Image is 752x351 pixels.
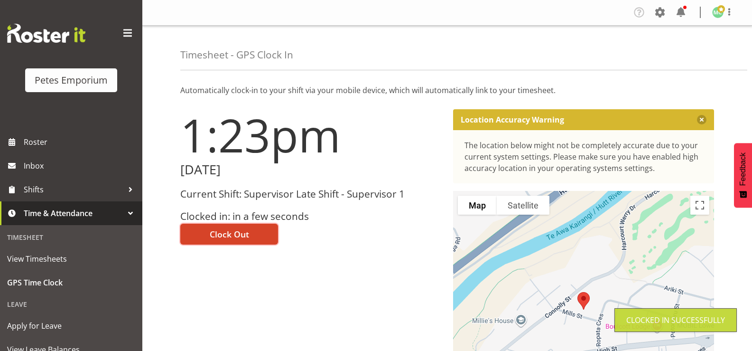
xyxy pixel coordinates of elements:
img: melissa-cowen2635.jpg [712,7,724,18]
div: The location below might not be completely accurate due to your current system settings. Please m... [464,140,703,174]
button: Feedback - Show survey [734,143,752,208]
span: Clock Out [210,228,249,240]
span: Inbox [24,159,138,173]
span: Shifts [24,182,123,197]
h3: Current Shift: Supervisor Late Shift - Supervisor 1 [180,189,442,199]
span: Feedback [739,152,747,186]
div: Clocked in Successfully [626,314,725,326]
h4: Timesheet - GPS Clock In [180,49,293,60]
span: Apply for Leave [7,319,135,333]
p: Automatically clock-in to your shift via your mobile device, which will automatically link to you... [180,85,714,96]
h1: 1:23pm [180,109,442,161]
button: Toggle fullscreen view [690,196,709,215]
div: Timesheet [2,228,140,247]
div: Leave [2,294,140,314]
a: View Timesheets [2,247,140,271]
h3: Clocked in: in a few seconds [180,211,442,222]
span: GPS Time Clock [7,275,135,290]
button: Close message [697,115,706,124]
div: Petes Emporium [35,73,108,87]
p: Location Accuracy Warning [461,115,564,124]
a: Apply for Leave [2,314,140,338]
img: Rosterit website logo [7,24,85,43]
button: Clock Out [180,224,278,245]
button: Show satellite imagery [497,196,549,215]
h2: [DATE] [180,162,442,177]
button: Show street map [458,196,497,215]
span: View Timesheets [7,252,135,266]
a: GPS Time Clock [2,271,140,294]
span: Time & Attendance [24,206,123,220]
span: Roster [24,135,138,149]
